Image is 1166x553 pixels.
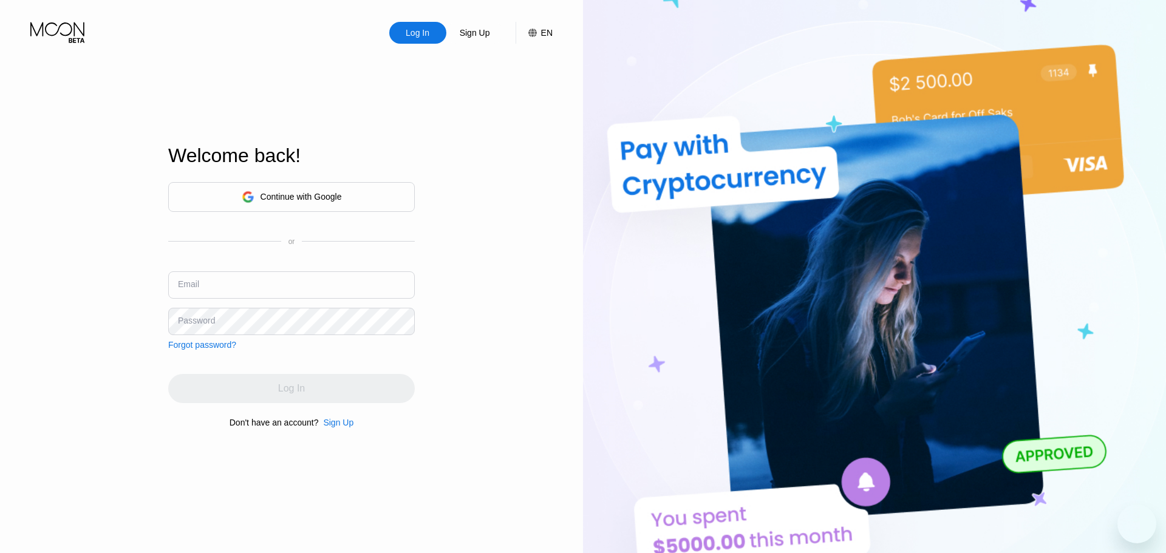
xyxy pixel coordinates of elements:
[541,28,553,38] div: EN
[168,340,236,350] div: Forgot password?
[323,418,353,427] div: Sign Up
[446,22,503,44] div: Sign Up
[389,22,446,44] div: Log In
[178,279,199,289] div: Email
[404,27,431,39] div: Log In
[1117,504,1156,543] iframe: Schaltfläche zum Öffnen des Messaging-Fensters
[168,182,415,212] div: Continue with Google
[178,316,215,325] div: Password
[459,27,491,39] div: Sign Up
[288,237,295,246] div: or
[516,22,553,44] div: EN
[230,418,319,427] div: Don't have an account?
[318,418,353,427] div: Sign Up
[168,144,415,167] div: Welcome back!
[261,192,342,202] div: Continue with Google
